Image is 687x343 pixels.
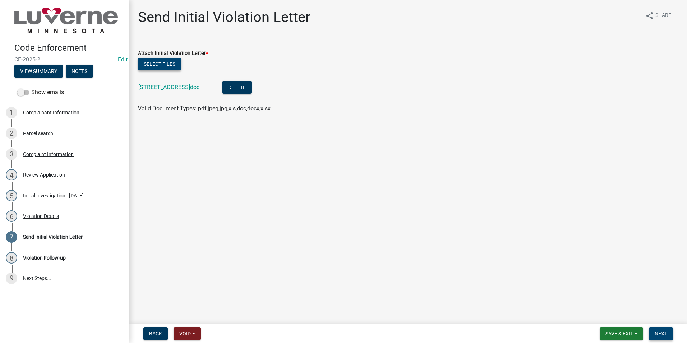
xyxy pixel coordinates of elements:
div: 8 [6,252,17,264]
div: 5 [6,190,17,201]
img: City of Luverne, Minnesota [14,8,118,35]
div: Complainant Information [23,110,79,115]
wm-modal-confirm: Delete Document [222,84,252,91]
div: Complaint Information [23,152,74,157]
span: Valid Document Types: pdf,jpeg,jpg,xls,doc,docx,xlsx [138,105,271,112]
h1: Send Initial Violation Letter [138,9,310,26]
span: Share [655,12,671,20]
span: Next [655,331,667,337]
h4: Code Enforcement [14,43,124,53]
div: 4 [6,169,17,180]
div: Violation Details [23,214,59,219]
button: Save & Exit [600,327,643,340]
a: [STREET_ADDRESS]doc [138,84,199,91]
div: 9 [6,273,17,284]
span: Back [149,331,162,337]
button: shareShare [640,9,677,23]
div: Violation Follow-up [23,255,66,260]
div: Review Application [23,172,65,177]
wm-modal-confirm: Summary [14,69,63,74]
span: CE-2025-2 [14,56,115,63]
button: View Summary [14,65,63,78]
i: share [645,12,654,20]
label: Attach Initial Violation Letter [138,51,208,56]
div: Parcel search [23,131,53,136]
button: Select files [138,58,181,70]
span: Void [179,331,191,337]
button: Void [174,327,201,340]
div: 1 [6,107,17,118]
a: Edit [118,56,128,63]
div: 2 [6,128,17,139]
button: Notes [66,65,93,78]
div: Send Initial Violation Letter [23,234,83,239]
span: Save & Exit [605,331,633,337]
div: 6 [6,210,17,222]
label: Show emails [17,88,64,97]
button: Delete [222,81,252,94]
wm-modal-confirm: Edit Application Number [118,56,128,63]
button: Next [649,327,673,340]
button: Back [143,327,168,340]
wm-modal-confirm: Notes [66,69,93,74]
div: 3 [6,148,17,160]
div: 7 [6,231,17,243]
div: Initial Investigation - [DATE] [23,193,84,198]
